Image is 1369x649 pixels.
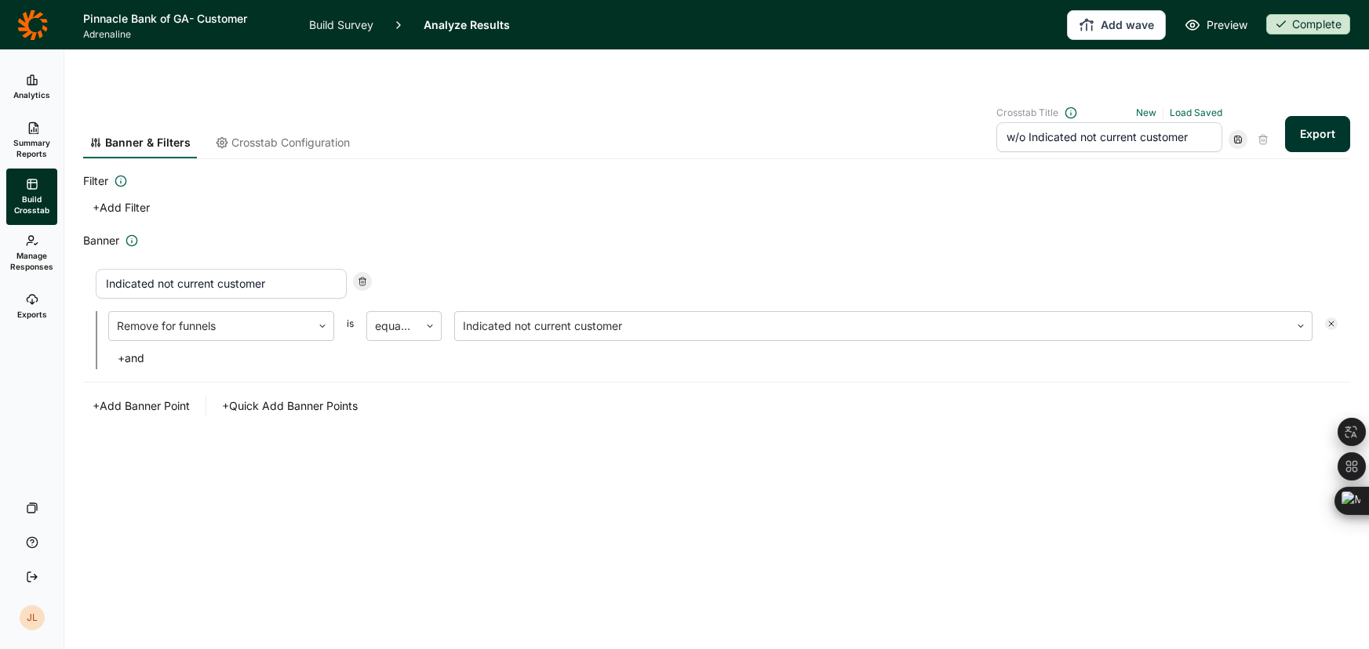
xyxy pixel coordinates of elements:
[13,137,51,159] span: Summary Reports
[1266,14,1350,34] div: Complete
[1325,317,1338,330] div: Remove
[1067,10,1166,40] button: Add wave
[83,9,290,28] h1: Pinnacle Bank of GA- Customer
[13,194,51,216] span: Build Crosstab
[353,272,372,291] div: Remove
[1254,130,1273,149] div: Delete
[108,347,154,369] button: +and
[83,231,119,250] span: Banner
[6,62,57,112] a: Analytics
[6,225,57,281] a: Manage Responses
[10,250,53,272] span: Manage Responses
[1170,107,1222,118] a: Load Saved
[83,28,290,41] span: Adrenaline
[1207,16,1247,34] span: Preview
[996,107,1058,119] span: Crosstab Title
[83,395,199,417] button: +Add Banner Point
[1285,116,1350,152] button: Export
[347,317,354,341] span: is
[105,135,191,150] span: Banner & Filters
[6,281,57,332] a: Exports
[231,135,350,150] span: Crosstab Configuration
[1266,14,1350,36] button: Complete
[1229,130,1247,149] div: Save Crosstab
[20,605,45,630] div: JL
[17,309,47,320] span: Exports
[6,169,57,225] a: Build Crosstab
[96,269,347,299] input: Banner point name...
[6,112,57,169] a: Summary Reports
[1185,16,1247,34] a: Preview
[13,89,50,100] span: Analytics
[83,172,108,190] span: Filter
[1136,107,1156,118] a: New
[83,197,159,219] button: +Add Filter
[213,395,367,417] button: +Quick Add Banner Points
